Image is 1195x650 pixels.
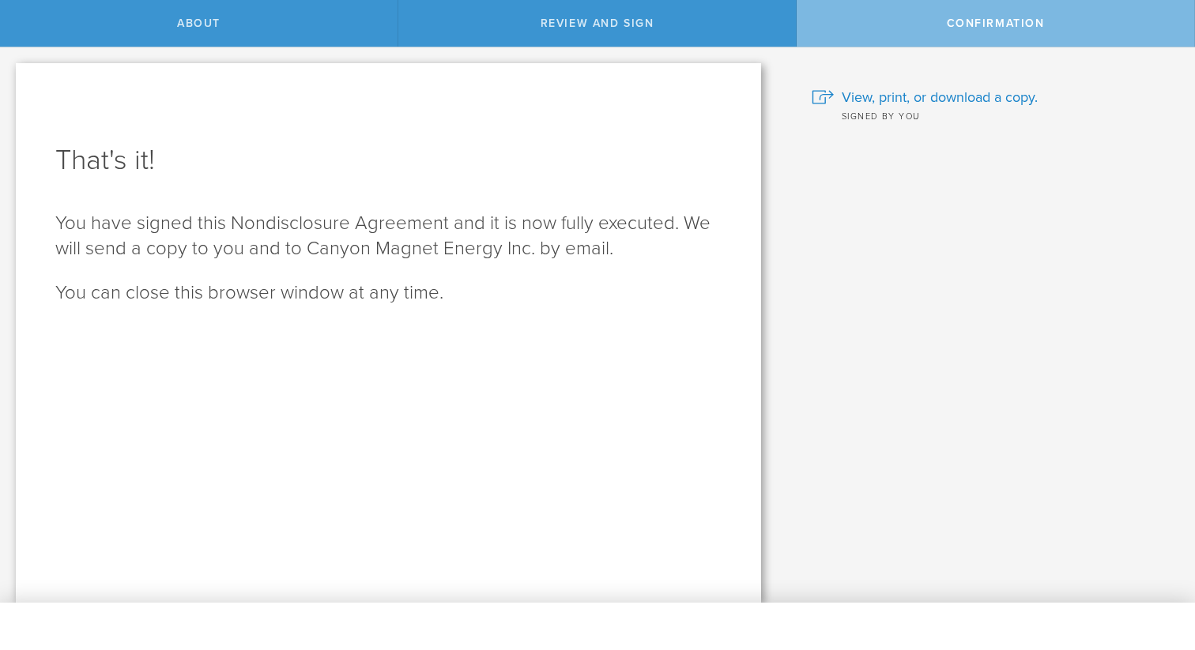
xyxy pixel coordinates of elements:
span: Confirmation [947,17,1045,30]
iframe: Chat Widget [1116,527,1195,603]
span: About [177,17,221,30]
div: Signed by you [812,107,1171,123]
span: Review and sign [541,17,654,30]
p: You can close this browser window at any time. [55,280,722,306]
span: View, print, or download a copy. [842,87,1038,107]
p: You have signed this Nondisclosure Agreement and it is now fully executed. We will send a copy to... [55,211,722,261]
h1: That's it! [55,141,722,179]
